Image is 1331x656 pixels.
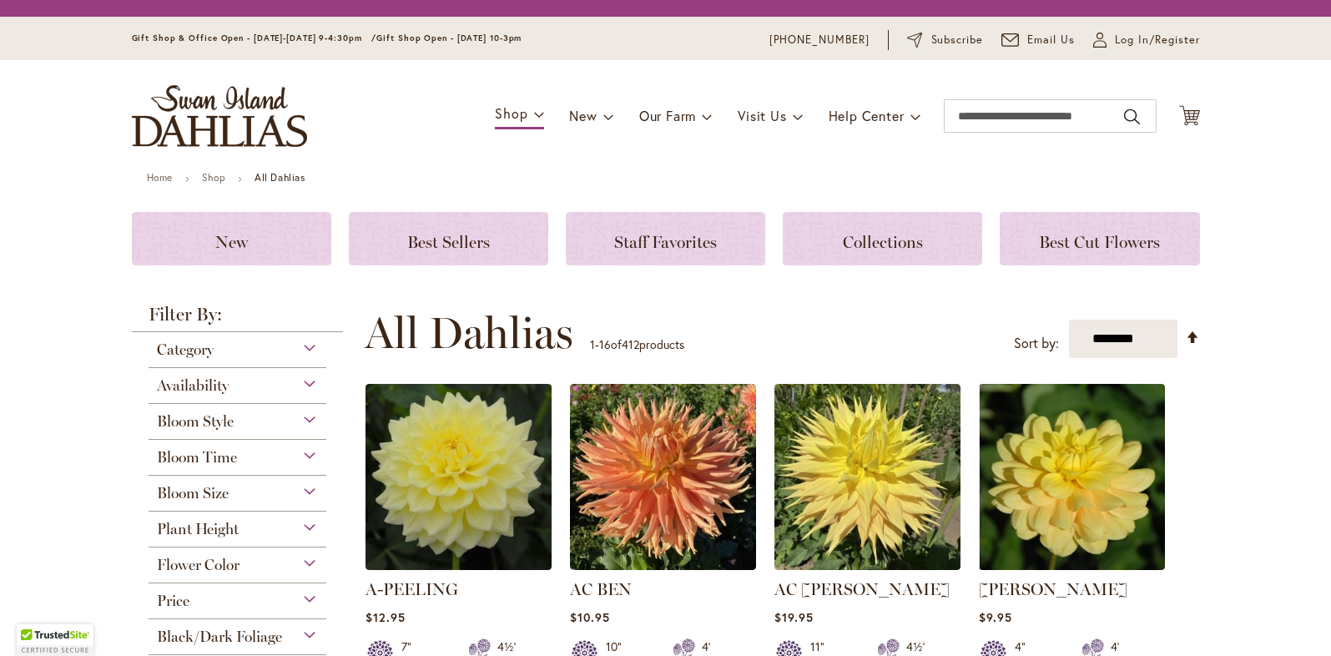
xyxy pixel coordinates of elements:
[366,579,458,599] a: A-PEELING
[157,556,239,574] span: Flower Color
[132,33,377,43] span: Gift Shop & Office Open - [DATE]-[DATE] 9-4:30pm /
[979,558,1165,573] a: AHOY MATEY
[157,448,237,467] span: Bloom Time
[570,579,632,599] a: AC BEN
[157,484,229,502] span: Bloom Size
[622,336,639,352] span: 412
[202,171,225,184] a: Shop
[1093,32,1200,48] a: Log In/Register
[566,212,765,265] a: Staff Favorites
[774,609,814,625] span: $19.95
[783,212,982,265] a: Collections
[407,232,490,252] span: Best Sellers
[1039,232,1160,252] span: Best Cut Flowers
[132,305,344,332] strong: Filter By:
[907,32,983,48] a: Subscribe
[979,579,1127,599] a: [PERSON_NAME]
[570,609,610,625] span: $10.95
[157,592,189,610] span: Price
[1124,103,1139,130] button: Search
[1115,32,1200,48] span: Log In/Register
[570,558,756,573] a: AC BEN
[979,384,1165,570] img: AHOY MATEY
[774,558,960,573] a: AC Jeri
[979,609,1012,625] span: $9.95
[590,331,684,358] p: - of products
[769,32,870,48] a: [PHONE_NUMBER]
[215,232,248,252] span: New
[570,384,756,570] img: AC BEN
[157,520,239,538] span: Plant Height
[366,384,552,570] img: A-Peeling
[599,336,611,352] span: 16
[157,628,282,646] span: Black/Dark Foliage
[738,107,786,124] span: Visit Us
[1000,212,1199,265] a: Best Cut Flowers
[366,558,552,573] a: A-Peeling
[843,232,923,252] span: Collections
[1001,32,1075,48] a: Email Us
[132,85,307,147] a: store logo
[255,171,305,184] strong: All Dahlias
[495,104,527,122] span: Shop
[1027,32,1075,48] span: Email Us
[365,308,573,358] span: All Dahlias
[590,336,595,352] span: 1
[157,376,229,395] span: Availability
[639,107,696,124] span: Our Farm
[366,609,406,625] span: $12.95
[569,107,597,124] span: New
[774,384,960,570] img: AC Jeri
[614,232,717,252] span: Staff Favorites
[132,212,331,265] a: New
[774,579,950,599] a: AC [PERSON_NAME]
[17,624,93,656] div: TrustedSite Certified
[157,341,214,359] span: Category
[931,32,984,48] span: Subscribe
[157,412,234,431] span: Bloom Style
[376,33,522,43] span: Gift Shop Open - [DATE] 10-3pm
[147,171,173,184] a: Home
[1014,328,1059,359] label: Sort by:
[349,212,548,265] a: Best Sellers
[829,107,905,124] span: Help Center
